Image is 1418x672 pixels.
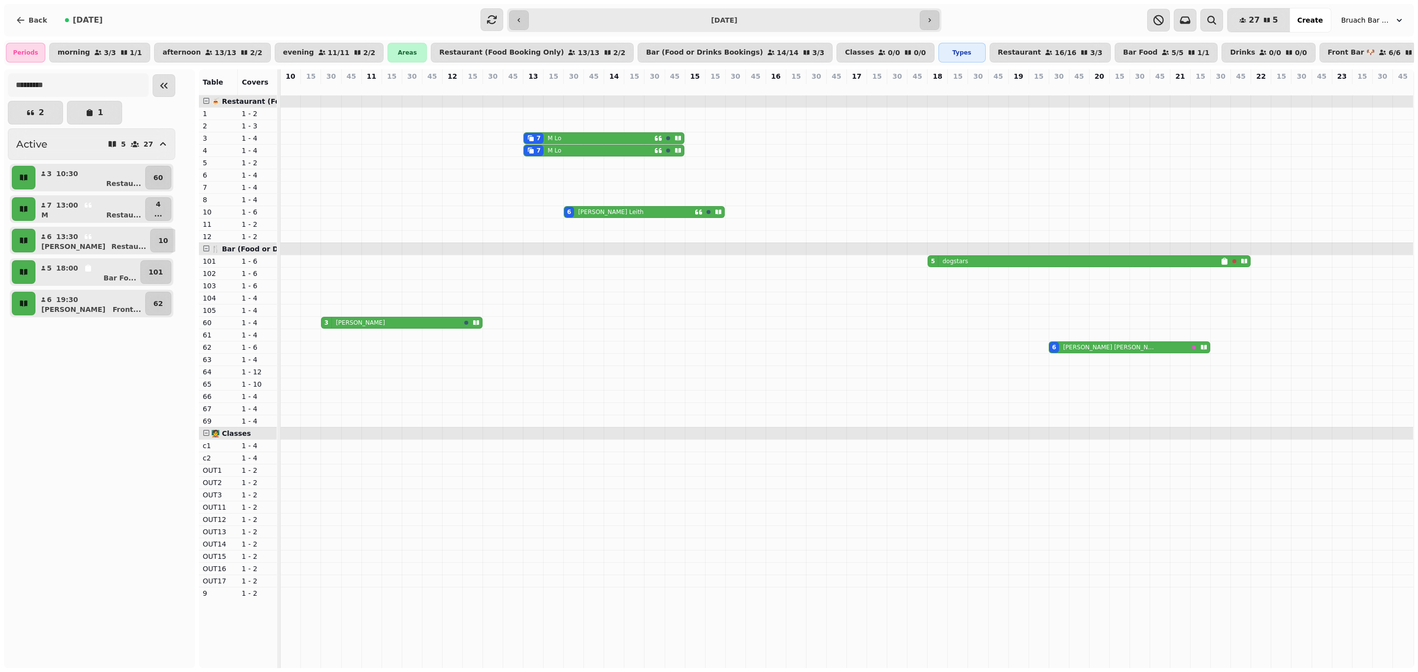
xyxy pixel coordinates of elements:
p: 3 [327,83,335,93]
span: Back [29,17,47,24]
p: 105 [203,305,234,315]
p: 61 [203,330,234,340]
p: 1 - 2 [242,219,273,229]
p: 20 [1095,71,1104,81]
p: 1 - 2 [242,465,273,475]
p: 0 [1277,83,1285,93]
p: 0 [1075,83,1083,93]
p: 0 [853,83,861,93]
p: ... [154,209,162,219]
p: 1 - 6 [242,281,273,291]
span: Bruach Bar & Restaurant [1341,15,1390,25]
p: 45 [1236,71,1246,81]
p: 0 [650,83,658,93]
p: Front ... [113,305,141,314]
p: 45 [508,71,517,81]
p: 0 [388,83,396,93]
p: 15 [306,71,316,81]
span: 🍝 Restaurant (Food Booking Only) [211,97,347,105]
p: 1 - 2 [242,490,273,500]
p: 1 - 4 [242,453,273,463]
div: Areas [387,43,427,62]
p: 0 [1015,83,1023,93]
div: 6 [567,208,571,216]
p: OUT12 [203,515,234,524]
p: 0 [1297,83,1305,93]
p: 6 [1055,83,1063,93]
p: 15 [1115,71,1124,81]
p: 69 [203,416,234,426]
p: 13 [528,71,538,81]
p: 0 [893,83,901,93]
p: 0 [1156,83,1164,93]
p: 1 - 4 [242,392,273,401]
p: 11 [367,71,376,81]
p: c1 [203,441,234,451]
p: 0 [1196,83,1204,93]
p: OUT1 [203,465,234,475]
p: 0 [489,83,497,93]
p: 11 / 11 [328,49,350,56]
p: OUT11 [203,502,234,512]
span: 🍴 Bar (Food or Drinks Bookings) [211,245,339,253]
button: 10 [150,229,176,252]
button: 101 [140,260,171,284]
p: 18 [933,71,942,81]
p: 16 / 16 [1055,49,1076,56]
p: 0 [1358,83,1366,93]
p: 30 [326,71,336,81]
p: 1 - 4 [242,133,273,143]
p: dogstars [942,257,968,265]
p: 1 - 4 [242,416,273,426]
button: Bruach Bar & Restaurant [1335,11,1410,29]
p: 16 [771,71,780,81]
p: 13:30 [56,232,78,242]
button: 518:00Bar Fo... [37,260,138,284]
button: 613:30[PERSON_NAME]Restau... [37,229,148,252]
p: 8 [203,195,234,205]
p: 30 [1216,71,1225,81]
p: 0 [1217,83,1225,93]
p: 15 [1195,71,1205,81]
p: 0 [833,83,840,93]
p: Bar Food [1123,49,1158,57]
p: 0 [509,83,517,93]
p: 0 / 0 [1295,49,1307,56]
p: 1 - 2 [242,527,273,537]
p: 30 [1135,71,1144,81]
p: 0 [752,83,760,93]
p: 0 [671,83,679,93]
p: 102 [203,269,234,278]
p: 19:30 [56,295,78,305]
p: Classes [845,49,874,57]
p: M Lo [548,147,561,154]
button: morning3/31/1 [49,43,150,62]
p: 11 [203,219,234,229]
p: 15 [953,71,963,81]
p: 15 [1034,71,1043,81]
p: 103 [203,281,234,291]
p: 63 [203,355,234,365]
p: 1 / 1 [130,49,142,56]
p: 6 [570,83,578,93]
p: 45 [751,71,760,81]
p: 4 [203,146,234,155]
p: 27 [144,141,153,148]
p: 5 / 5 [1171,49,1184,56]
p: M [41,210,48,220]
p: 3 [46,169,52,179]
p: 18:00 [56,263,78,273]
p: 0 / 0 [888,49,900,56]
p: 15 [1357,71,1367,81]
p: 2 [203,121,234,131]
p: 1 / 1 [1197,49,1210,56]
span: Table [203,78,224,86]
p: [PERSON_NAME] [336,319,385,327]
p: 66 [203,392,234,401]
p: 6 [203,170,234,180]
p: 30 [1378,71,1387,81]
h2: Active [16,137,47,151]
p: 0 [1338,83,1346,93]
p: 14 / 14 [777,49,799,56]
div: Types [938,43,986,62]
